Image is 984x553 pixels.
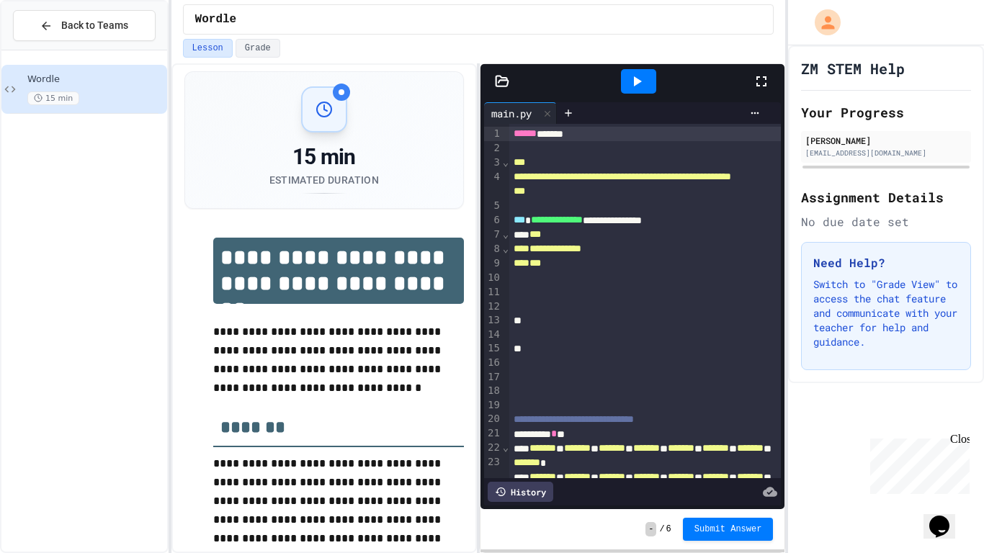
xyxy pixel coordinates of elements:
div: History [488,482,553,502]
span: Wordle [195,11,237,28]
div: 8 [484,242,502,256]
span: 15 min [27,91,79,105]
div: 12 [484,300,502,314]
span: 6 [666,523,671,535]
div: 3 [484,156,502,170]
span: Back to Teams [61,18,128,33]
h2: Your Progress [801,102,971,122]
span: Fold line [502,243,509,254]
div: 21 [484,426,502,441]
div: My Account [800,6,844,39]
h2: Assignment Details [801,187,971,207]
button: Lesson [183,39,233,58]
button: Back to Teams [13,10,156,41]
div: 1 [484,127,502,141]
div: 6 [484,213,502,228]
div: [PERSON_NAME] [805,134,967,147]
div: 15 [484,341,502,356]
div: 20 [484,412,502,426]
div: 13 [484,313,502,328]
div: 10 [484,271,502,285]
button: Grade [236,39,280,58]
div: 4 [484,170,502,199]
div: 19 [484,398,502,413]
span: - [645,522,656,536]
span: Fold line [502,228,509,240]
div: 11 [484,285,502,300]
iframe: chat widget [923,495,970,539]
div: main.py [484,106,539,121]
div: No due date set [801,213,971,230]
span: Wordle [27,73,164,86]
div: 16 [484,356,502,370]
div: 2 [484,141,502,156]
span: Submit Answer [694,523,762,535]
div: 14 [484,328,502,342]
span: / [659,523,664,535]
div: 7 [484,228,502,242]
div: 23 [484,455,502,484]
h1: ZM STEM Help [801,58,905,78]
div: 5 [484,199,502,213]
p: Switch to "Grade View" to access the chat feature and communicate with your teacher for help and ... [813,277,959,349]
button: Submit Answer [683,518,774,541]
div: Chat with us now!Close [6,6,99,91]
div: Estimated Duration [269,173,379,187]
div: 9 [484,256,502,271]
div: [EMAIL_ADDRESS][DOMAIN_NAME] [805,148,967,158]
h3: Need Help? [813,254,959,271]
div: main.py [484,102,557,124]
div: 18 [484,384,502,398]
iframe: chat widget [864,433,970,494]
div: 22 [484,441,502,455]
div: 15 min [269,144,379,170]
div: 17 [484,370,502,385]
span: Fold line [502,156,509,168]
span: Fold line [502,441,509,453]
